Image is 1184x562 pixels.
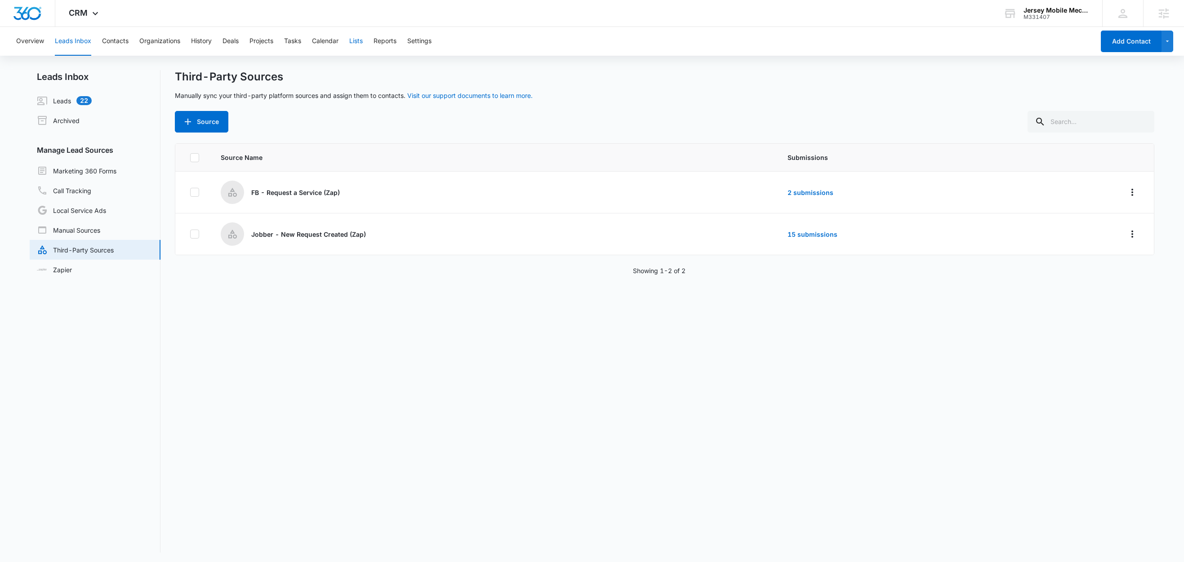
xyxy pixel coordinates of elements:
[249,27,273,56] button: Projects
[1125,185,1139,199] button: Overflow Menu
[788,153,1009,162] span: Submissions
[30,70,160,84] h2: Leads Inbox
[633,266,685,275] p: Showing 1-2 of 2
[1028,111,1154,133] input: Search...
[37,205,106,216] a: Local Service Ads
[374,27,396,56] button: Reports
[788,189,833,196] a: 2 submissions
[37,165,116,176] a: Marketing 360 Forms
[37,95,92,106] a: Leads22
[1024,7,1089,14] div: account name
[37,244,114,255] a: Third-Party Sources
[30,145,160,155] h3: Manage Lead Sources
[175,70,283,84] h1: Third-Party Sources
[191,27,212,56] button: History
[407,92,533,99] a: Visit our support documents to learn more.
[139,27,180,56] button: Organizations
[175,111,228,133] button: Source
[37,225,100,235] a: Manual Sources
[102,27,129,56] button: Contacts
[788,230,837,238] a: 15 submissions
[175,91,533,100] p: Manually sync your third-party platform sources and assign them to contacts.
[1101,31,1162,52] button: Add Contact
[349,27,363,56] button: Lists
[312,27,338,56] button: Calendar
[284,27,301,56] button: Tasks
[69,8,88,18] span: CRM
[16,27,44,56] button: Overview
[223,27,239,56] button: Deals
[251,230,366,239] p: Jobber - New Request Created (Zap)
[37,115,80,126] a: Archived
[221,153,766,162] span: Source Name
[407,27,432,56] button: Settings
[55,27,91,56] button: Leads Inbox
[251,188,340,197] p: FB - Request a Service (Zap)
[1024,14,1089,20] div: account id
[1125,227,1139,241] button: Overflow Menu
[37,185,91,196] a: Call Tracking
[37,265,72,274] a: Zapier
